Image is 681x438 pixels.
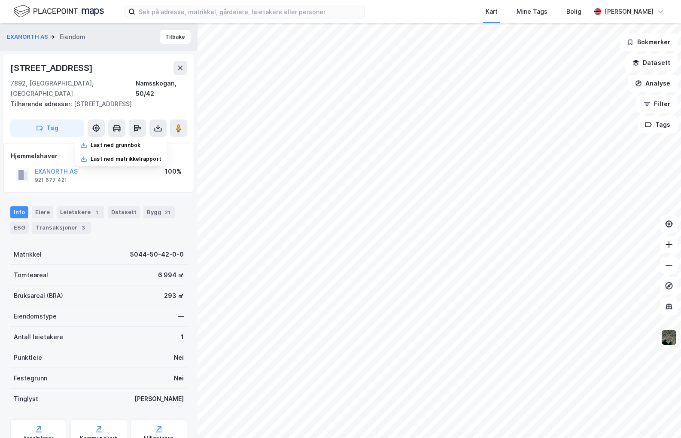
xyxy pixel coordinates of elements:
div: Transaksjoner [32,222,91,234]
div: Leietakere [57,206,104,218]
div: Antall leietakere [14,332,63,342]
div: Kontrollprogram for chat [638,397,681,438]
div: Eiere [32,206,53,218]
div: Tomteareal [14,270,48,280]
img: 9k= [661,329,677,346]
div: 1 [92,208,101,217]
div: Last ned matrikkelrapport [91,156,161,162]
div: [PERSON_NAME] [605,6,654,17]
button: Filter [636,95,678,113]
div: Nei [174,373,184,383]
div: Info [10,206,28,218]
div: 5044-50-42-0-0 [130,249,184,260]
span: Tilhørende adresser: [10,100,74,107]
div: [PERSON_NAME] [134,394,184,404]
button: Tag [10,119,84,137]
div: 921 677 421 [35,177,67,184]
button: Bokmerker [620,34,678,51]
div: ESG [10,222,29,234]
div: 293 ㎡ [164,291,184,301]
div: Bruksareal (BRA) [14,291,63,301]
div: 3 [79,224,88,232]
div: Punktleie [14,352,42,363]
button: Analyse [628,75,678,92]
div: Bygg [143,206,175,218]
div: 6 994 ㎡ [158,270,184,280]
div: Tinglyst [14,394,38,404]
button: Datasett [625,54,678,71]
div: 7892, [GEOGRAPHIC_DATA], [GEOGRAPHIC_DATA] [10,78,136,99]
div: Bolig [566,6,581,17]
input: Søk på adresse, matrikkel, gårdeiere, leietakere eller personer [135,5,365,18]
div: 100% [165,166,182,177]
div: Datasett [108,206,140,218]
div: Eiendomstype [14,311,57,322]
div: 21 [163,208,172,217]
div: Mine Tags [517,6,547,17]
div: Hjemmelshaver [11,151,187,161]
div: Matrikkel [14,249,42,260]
div: Festegrunn [14,373,47,383]
iframe: Chat Widget [638,397,681,438]
div: Kart [486,6,498,17]
img: logo.f888ab2527a4732fd821a326f86c7f29.svg [14,4,104,19]
div: — [178,311,184,322]
button: Tilbake [160,30,191,44]
div: Nei [174,352,184,363]
div: [STREET_ADDRESS] [10,99,180,109]
div: Namsskogan, 50/42 [136,78,187,99]
button: Tags [638,116,678,133]
div: Eiendom [60,32,85,42]
button: EXANORTH AS [7,33,50,41]
div: Last ned grunnbok [91,142,140,149]
div: 1 [181,332,184,342]
div: [STREET_ADDRESS] [10,61,94,75]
